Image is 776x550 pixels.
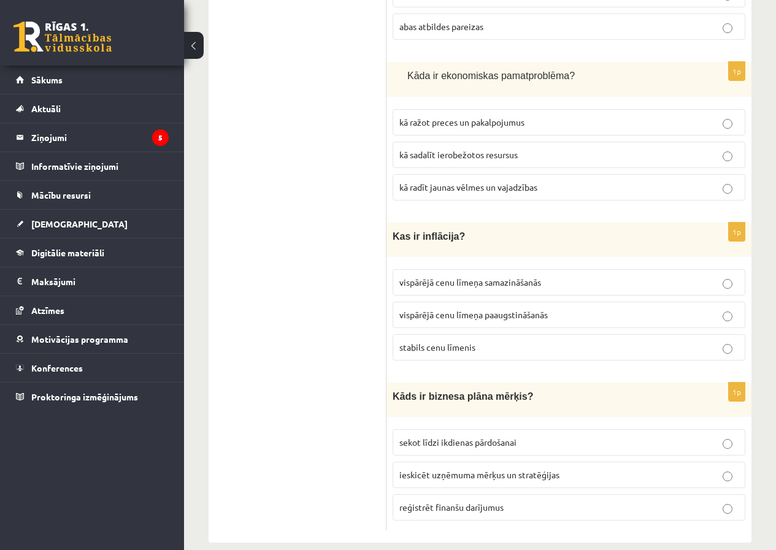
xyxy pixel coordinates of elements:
[488,71,570,81] span: as pamatproblēma
[13,21,112,52] a: Rīgas 1. Tālmācības vidusskola
[723,344,732,354] input: stabils cenu līmenis
[31,74,63,85] span: Sākums
[723,23,732,33] input: abas atbildes pareizas
[728,222,745,242] p: 1p
[399,502,504,513] span: reģistrēt finanšu darījumus
[723,311,732,321] input: vispārējā cenu līmeņa paaugstināšanās
[723,184,732,194] input: kā radīt jaunas vēlmes un vajadzības
[399,181,537,193] span: kā radīt jaunas vēlmes un vajadzības
[723,151,732,161] input: kā sadalīt ierobežotos resursus
[16,152,169,180] a: Informatīvie ziņojumi
[16,181,169,209] a: Mācību resursi
[16,123,169,151] a: Ziņojumi5
[16,239,169,267] a: Digitālie materiāli
[723,439,732,449] input: sekot līdzi ikdienas pārdošanai
[16,296,169,324] a: Atzīmes
[399,342,475,353] span: stabils cenu līmenis
[723,279,732,289] input: vispārējā cenu līmeņa samazināšanās
[31,103,61,114] span: Aktuāli
[393,231,465,242] span: Kas ir inflācija?
[16,210,169,238] a: [DEMOGRAPHIC_DATA]
[31,362,83,373] span: Konferences
[399,277,541,288] span: vispārējā cenu līmeņa samazināšanās
[723,472,732,481] input: ieskicēt uzņēmuma mērķus un stratēģijas
[569,71,575,81] span: ?
[399,469,559,480] span: ieskicēt uzņēmuma mērķus un stratēģijas
[16,267,169,296] a: Maksājumi
[16,325,169,353] a: Motivācijas programma
[31,391,138,402] span: Proktoringa izmēģinājums
[31,152,169,180] legend: Informatīvie ziņojumi
[31,247,104,258] span: Digitālie materiāli
[31,305,64,316] span: Atzīmes
[31,267,169,296] legend: Maksājumi
[399,21,483,32] span: abas atbildes pareizas
[31,218,128,229] span: [DEMOGRAPHIC_DATA]
[31,189,91,201] span: Mācību resursi
[16,354,169,382] a: Konferences
[16,94,169,123] a: Aktuāli
[399,116,524,128] span: kā ražot preces un pakalpojumus
[31,123,169,151] legend: Ziņojumi
[399,309,548,320] span: vispārējā cenu līmeņa paaugstināšanās
[407,71,488,81] span: Kāda ir ekonomisk
[399,437,517,448] span: sekot līdzi ikdienas pārdošanai
[31,334,128,345] span: Motivācijas programma
[723,119,732,129] input: kā ražot preces un pakalpojumus
[723,504,732,514] input: reģistrēt finanšu darījumus
[152,129,169,146] i: 5
[16,383,169,411] a: Proktoringa izmēģinājums
[728,382,745,402] p: 1p
[728,61,745,81] p: 1p
[393,391,533,402] span: Kāds ir biznesa plāna mērķis?
[16,66,169,94] a: Sākums
[399,149,518,160] span: kā sadalīt ierobežotos resursus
